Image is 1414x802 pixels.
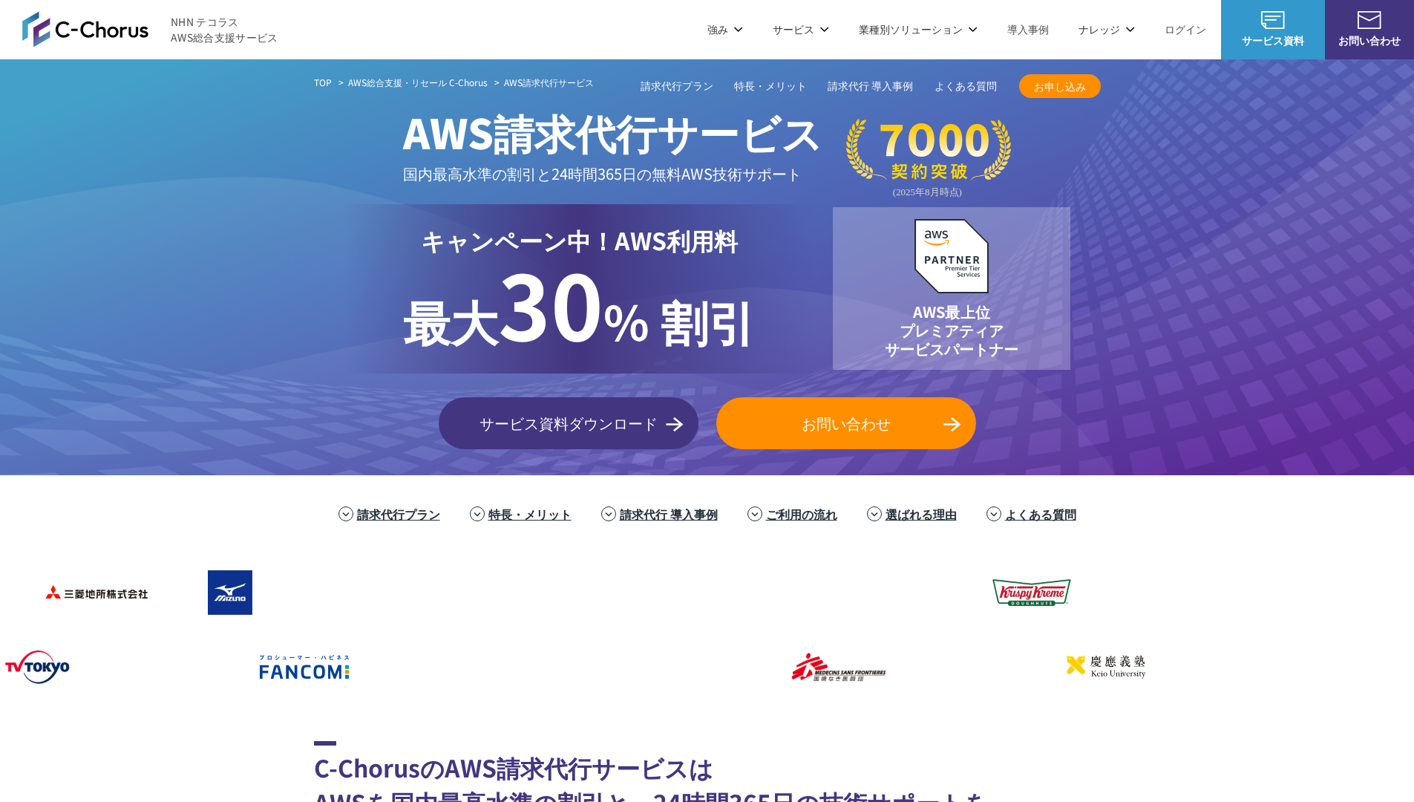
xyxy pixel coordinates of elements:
[439,412,698,434] span: サービス資料ダウンロード
[707,22,743,37] p: 強み
[22,11,148,47] img: AWS総合支援サービス C-Chorus
[1078,22,1135,37] p: ナレッジ
[892,637,1011,697] img: 日本財団
[1019,79,1101,94] span: お申し込み
[1325,33,1414,48] span: お問い合わせ
[348,76,488,89] a: AWS総合支援・リセール C-Chorus
[403,258,756,356] p: % 割引
[773,22,829,37] p: サービス
[439,397,698,449] a: サービス資料ダウンロード
[16,563,135,622] img: 三菱地所
[846,119,1011,198] img: 契約件数
[885,302,1018,358] p: AWS最上位 プレミアティア サービスパートナー
[620,505,718,523] a: 請求代行 導入事例
[417,563,536,622] img: フジモトHD
[1007,22,1049,37] a: 導入事例
[641,79,713,94] a: 請求代行プラン
[859,22,978,37] p: 業種別ソリューション
[91,637,209,697] img: スペースシャワー
[22,11,278,47] a: AWS総合支援サービス C-Chorus NHN テコラスAWS総合支援サービス
[716,412,976,434] span: お問い合わせ
[171,14,278,45] span: NHN テコラス AWS総合支援サービス
[886,505,957,523] a: 選ばれる理由
[284,563,402,622] img: 住友生命保険相互
[403,161,822,186] p: 国内最高水準の割引と 24時間365日の無料AWS技術サポート
[625,637,744,697] img: クリーク・アンド・リバー
[357,505,440,523] a: 請求代行プラン
[684,563,803,622] img: ヤマサ醤油
[224,637,343,697] img: ファンコミュニケーションズ
[344,204,815,374] a: キャンペーン中！AWS利用料 最大30% 割引
[759,637,877,697] img: 国境なき医師団
[914,219,989,293] img: AWSプレミアティアサービスパートナー
[491,637,610,697] img: 世界貿易センタービルディング
[403,286,498,354] span: 最大
[935,79,997,94] a: よくある質問
[1026,637,1145,697] img: 慶應義塾
[498,238,603,367] span: 30
[1358,11,1381,29] img: お問い合わせ
[403,102,822,161] span: AWS請求代行サービス
[1293,637,1412,697] img: 一橋大学
[1221,33,1325,48] span: サービス資料
[403,222,756,258] p: キャンペーン中！AWS利用料
[150,563,269,622] img: ミズノ
[1019,74,1101,98] a: お申し込み
[314,76,332,89] a: TOP
[488,505,572,523] a: 特長・メリット
[504,76,594,88] span: AWS請求代行サービス
[1085,563,1204,622] img: 共同通信デジタル
[551,563,670,622] img: エアトリ
[1005,505,1076,523] a: よくある質問
[828,79,914,94] a: 請求代行 導入事例
[734,79,807,94] a: 特長・メリット
[1261,11,1285,29] img: AWS総合支援サービス C-Chorus サービス資料
[358,637,477,697] img: エイチーム
[766,505,837,523] a: ご利用の流れ
[818,563,937,622] img: 東京書籍
[716,397,976,449] a: お問い合わせ
[952,563,1070,622] img: クリスピー・クリーム・ドーナツ
[1165,22,1206,37] a: ログイン
[1219,563,1338,622] img: まぐまぐ
[1159,637,1278,697] img: 早稲田大学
